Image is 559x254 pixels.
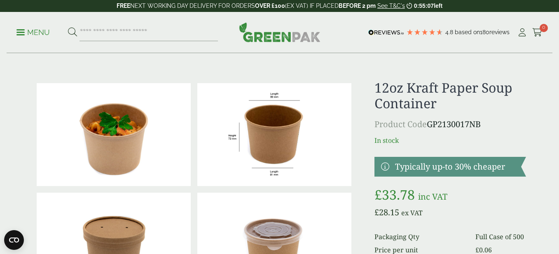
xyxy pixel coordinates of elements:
[368,30,404,35] img: REVIEWS.io
[455,29,480,35] span: Based on
[434,2,442,9] span: left
[532,28,543,37] i: Cart
[374,186,415,203] bdi: 33.78
[255,2,285,9] strong: OVER £100
[532,26,543,39] a: 0
[374,186,382,203] span: £
[489,29,510,35] span: reviews
[4,230,24,250] button: Open CMP widget
[377,2,405,9] a: See T&C's
[406,28,443,36] div: 4.78 Stars
[197,83,351,186] img: Kraft_container12oz
[401,208,423,217] span: ex VAT
[16,28,50,36] a: Menu
[374,118,526,130] p: GP2130017NB
[374,207,379,218] span: £
[374,135,526,145] p: In stock
[517,28,527,37] i: My Account
[480,29,489,35] span: 180
[374,119,427,130] span: Product Code
[475,232,526,242] dd: Full Case of 500
[117,2,130,9] strong: FREE
[414,2,434,9] span: 0:55:07
[374,232,465,242] dt: Packaging Qty
[540,24,548,32] span: 0
[239,22,320,42] img: GreenPak Supplies
[37,83,191,186] img: Kraft 12oz With Pasta
[445,29,455,35] span: 4.8
[374,207,399,218] bdi: 28.15
[374,80,526,112] h1: 12oz Kraft Paper Soup Container
[339,2,376,9] strong: BEFORE 2 pm
[16,28,50,37] p: Menu
[418,191,447,202] span: inc VAT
